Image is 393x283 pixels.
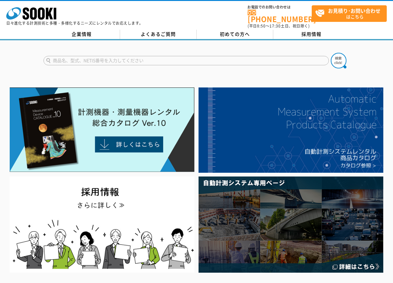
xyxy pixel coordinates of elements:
[43,30,120,39] a: 企業情報
[220,31,250,37] span: 初めての方へ
[248,10,312,22] a: [PHONE_NUMBER]
[248,5,312,9] span: お電話でのお問い合わせは
[273,30,350,39] a: 採用情報
[197,30,273,39] a: 初めての方へ
[10,87,194,172] img: Catalog Ver10
[43,56,329,65] input: 商品名、型式、NETIS番号を入力してください
[315,6,386,21] span: はこちら
[331,53,346,68] img: btn_search.png
[248,23,310,29] span: (平日 ～ 土日、祝日除く)
[6,21,143,25] p: 日々進化する計測技術と多種・多様化するニーズにレンタルでお応えします。
[199,87,383,173] img: 自動計測システムカタログ
[312,5,387,22] a: お見積り･お問い合わせはこちら
[120,30,197,39] a: よくあるご質問
[10,176,194,272] img: SOOKI recruit
[328,7,380,14] strong: お見積り･お問い合わせ
[257,23,266,29] span: 8:50
[270,23,281,29] span: 17:30
[199,176,383,272] img: 自動計測システム専用ページ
